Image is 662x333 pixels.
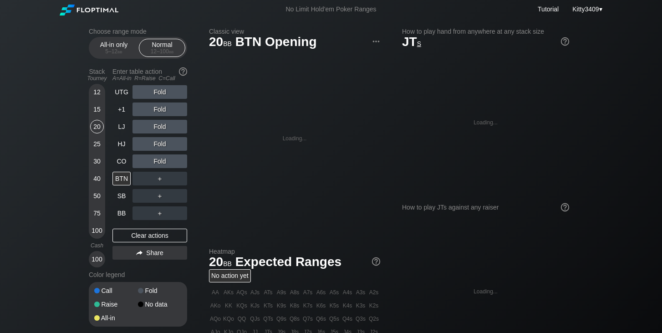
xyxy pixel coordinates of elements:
[85,64,109,85] div: Stack
[288,286,301,299] div: A8s
[234,35,318,50] span: BTN Opening
[262,313,275,325] div: QTs
[90,172,104,185] div: 40
[112,85,131,99] div: UTG
[402,204,569,211] div: How to play JTs against any raiser
[209,28,380,35] h2: Classic view
[328,286,341,299] div: A5s
[90,154,104,168] div: 30
[85,75,109,82] div: Tourney
[209,286,222,299] div: AA
[222,313,235,325] div: KQo
[328,313,341,325] div: Q5s
[371,256,381,266] img: help.32db89a4.svg
[288,299,301,312] div: K8s
[402,35,421,49] span: JT
[112,75,187,82] div: A=All-in R=Raise C=Call
[132,120,187,133] div: Fold
[354,286,367,299] div: A3s
[235,286,248,299] div: AQs
[178,67,188,77] img: help.32db89a4.svg
[89,28,187,35] h2: Choose range mode
[249,313,261,325] div: QJs
[209,313,222,325] div: AQo
[249,286,261,299] div: AJs
[138,301,182,307] div: No data
[283,135,307,142] div: Loading...
[235,299,248,312] div: KQs
[143,48,181,55] div: 12 – 100
[572,5,599,13] span: Kitty3409
[417,38,421,48] span: s
[209,269,251,282] div: No action yet
[90,206,104,220] div: 75
[367,286,380,299] div: A2s
[222,286,235,299] div: AKs
[262,299,275,312] div: KTs
[235,313,248,325] div: QQ
[272,5,390,15] div: No Limit Hold’em Poker Ranges
[132,137,187,151] div: Fold
[136,251,143,256] img: share.864f2f62.svg
[132,85,187,99] div: Fold
[275,286,288,299] div: A9s
[112,154,131,168] div: CO
[132,172,187,185] div: ＋
[94,287,138,294] div: Call
[262,286,275,299] div: ATs
[249,299,261,312] div: KJs
[112,246,187,260] div: Share
[315,286,327,299] div: A6s
[132,189,187,203] div: ＋
[60,5,118,15] img: Floptimal logo
[90,85,104,99] div: 12
[288,313,301,325] div: Q8s
[538,5,559,13] a: Tutorial
[209,248,380,255] h2: Heatmap
[90,120,104,133] div: 20
[371,36,381,46] img: ellipsis.fd386fe8.svg
[341,313,354,325] div: Q4s
[474,288,498,295] div: Loading...
[209,299,222,312] div: AKo
[132,154,187,168] div: Fold
[112,64,187,85] div: Enter table action
[328,299,341,312] div: K5s
[275,313,288,325] div: Q9s
[112,137,131,151] div: HJ
[208,35,233,50] span: 20
[223,38,232,48] span: bb
[223,258,232,268] span: bb
[367,313,380,325] div: Q2s
[112,102,131,116] div: +1
[275,299,288,312] div: K9s
[90,102,104,116] div: 15
[90,189,104,203] div: 50
[85,242,109,249] div: Cash
[402,28,569,35] h2: How to play hand from anywhere at any stack size
[94,301,138,307] div: Raise
[90,252,104,266] div: 100
[89,267,187,282] div: Color legend
[301,286,314,299] div: A7s
[354,299,367,312] div: K3s
[93,39,135,56] div: All-in only
[301,313,314,325] div: Q7s
[112,189,131,203] div: SB
[570,4,603,14] div: ▾
[132,102,187,116] div: Fold
[222,299,235,312] div: KK
[95,48,133,55] div: 5 – 12
[315,313,327,325] div: Q6s
[132,206,187,220] div: ＋
[354,313,367,325] div: Q3s
[141,39,183,56] div: Normal
[209,254,380,269] h1: Expected Ranges
[367,299,380,312] div: K2s
[138,287,182,294] div: Fold
[560,202,570,212] img: help.32db89a4.svg
[208,255,233,270] span: 20
[169,48,174,55] span: bb
[315,299,327,312] div: K6s
[112,206,131,220] div: BB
